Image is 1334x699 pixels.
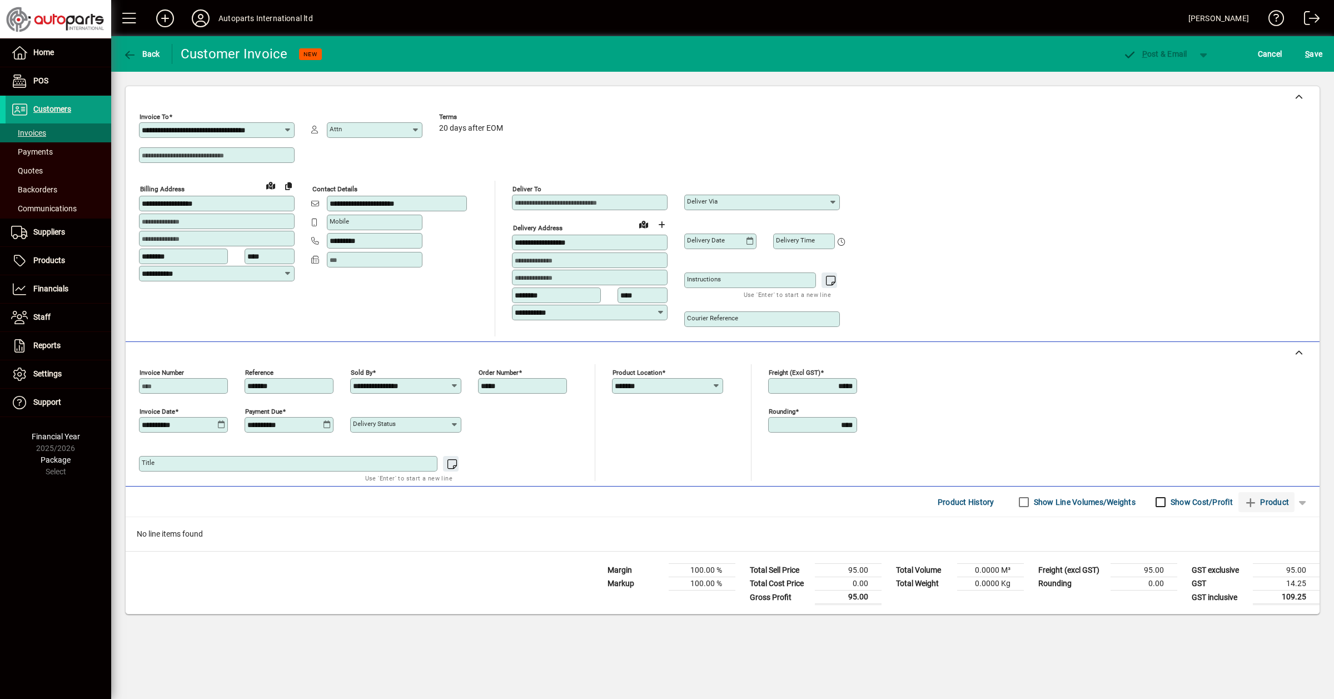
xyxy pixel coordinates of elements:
td: 100.00 % [669,577,735,591]
span: Financials [33,284,68,293]
span: P [1142,49,1147,58]
button: Cancel [1255,44,1285,64]
a: Support [6,389,111,417]
app-page-header-button: Back [111,44,172,64]
mat-label: Reference [245,369,273,376]
span: Invoices [11,128,46,137]
span: Payments [11,147,53,156]
button: Add [147,8,183,28]
span: Home [33,48,54,57]
span: Product [1244,493,1289,511]
mat-label: Order number [479,369,519,376]
a: Settings [6,360,111,388]
a: View on map [635,215,653,233]
mat-label: Courier Reference [687,314,738,322]
mat-label: Payment due [245,408,282,415]
td: GST [1186,577,1253,591]
mat-label: Invoice date [140,408,175,415]
a: Financials [6,275,111,303]
span: S [1305,49,1310,58]
span: Backorders [11,185,57,194]
td: Total Weight [890,577,957,591]
div: Autoparts International ltd [218,9,313,27]
label: Show Line Volumes/Weights [1032,497,1136,508]
span: Back [123,49,160,58]
a: View on map [262,176,280,194]
button: Back [120,44,163,64]
a: Knowledge Base [1260,2,1285,38]
a: Staff [6,304,111,331]
td: Total Cost Price [744,577,815,591]
td: GST exclusive [1186,564,1253,577]
span: Suppliers [33,227,65,236]
div: [PERSON_NAME] [1188,9,1249,27]
mat-label: Delivery time [776,236,815,244]
mat-label: Attn [330,125,342,133]
td: Freight (excl GST) [1033,564,1111,577]
mat-label: Deliver To [512,185,541,193]
label: Show Cost/Profit [1168,497,1233,508]
td: Total Volume [890,564,957,577]
span: ost & Email [1123,49,1187,58]
a: Products [6,247,111,275]
span: ave [1305,45,1322,63]
td: Total Sell Price [744,564,815,577]
td: GST inclusive [1186,591,1253,604]
span: Reports [33,341,61,350]
mat-label: Freight (excl GST) [769,369,820,376]
mat-label: Instructions [687,275,721,283]
span: POS [33,76,48,85]
button: Choose address [653,216,670,234]
td: 109.25 [1253,591,1320,604]
button: Product History [933,492,999,512]
mat-label: Invoice number [140,369,184,376]
a: Communications [6,199,111,218]
span: NEW [303,51,317,58]
td: 95.00 [1111,564,1177,577]
td: Rounding [1033,577,1111,591]
mat-hint: Use 'Enter' to start a new line [744,288,831,301]
a: Reports [6,332,111,360]
span: Communications [11,204,77,213]
td: 95.00 [1253,564,1320,577]
mat-label: Mobile [330,217,349,225]
span: Products [33,256,65,265]
mat-label: Rounding [769,408,795,415]
td: 0.00 [815,577,882,591]
button: Copy to Delivery address [280,177,297,195]
button: Post & Email [1117,44,1193,64]
td: Markup [602,577,669,591]
span: Financial Year [32,432,80,441]
mat-label: Product location [613,369,662,376]
td: Gross Profit [744,591,815,604]
mat-hint: Use 'Enter' to start a new line [365,472,452,484]
span: 20 days after EOM [439,124,503,133]
mat-label: Deliver via [687,197,718,205]
span: Settings [33,369,62,378]
span: Package [41,455,71,464]
td: 0.0000 Kg [957,577,1024,591]
a: Backorders [6,180,111,199]
td: 14.25 [1253,577,1320,591]
a: Quotes [6,161,111,180]
td: Margin [602,564,669,577]
td: 100.00 % [669,564,735,577]
span: Staff [33,313,51,321]
button: Product [1238,492,1295,512]
a: POS [6,67,111,95]
span: Support [33,398,61,406]
div: No line items found [126,517,1320,551]
td: 95.00 [815,591,882,604]
div: Customer Invoice [181,45,288,63]
span: Customers [33,105,71,113]
mat-label: Invoice To [140,113,169,121]
mat-label: Sold by [351,369,372,376]
span: Terms [439,113,506,121]
button: Profile [183,8,218,28]
span: Quotes [11,166,43,175]
span: Cancel [1258,45,1282,63]
a: Suppliers [6,219,111,246]
mat-label: Title [142,459,155,467]
a: Payments [6,142,111,161]
td: 95.00 [815,564,882,577]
